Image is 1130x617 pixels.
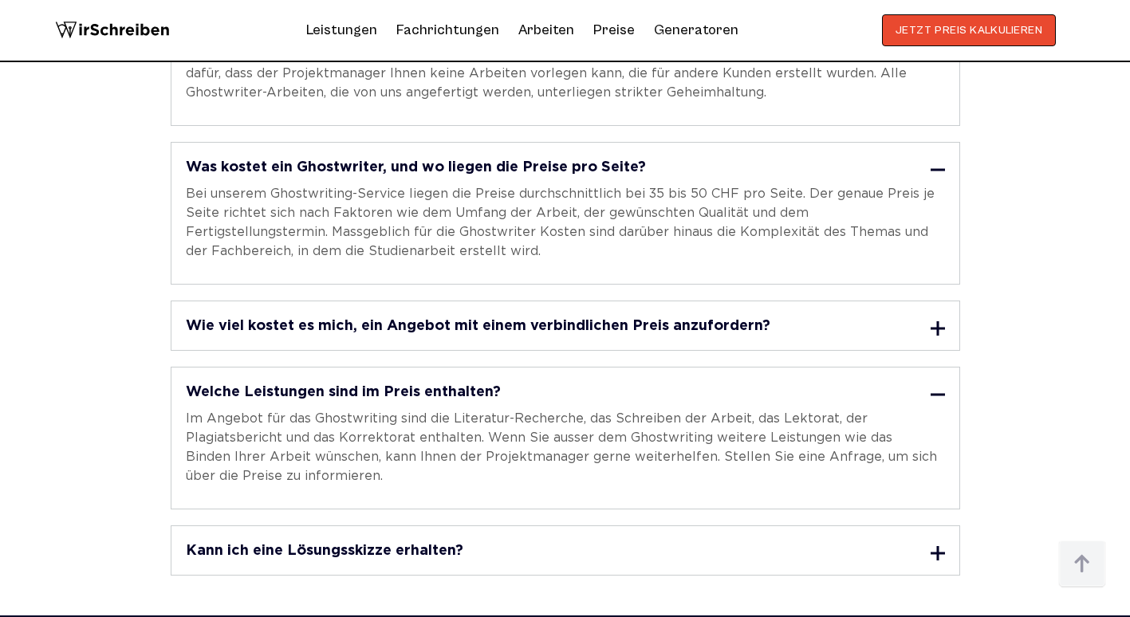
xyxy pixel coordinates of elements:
[1058,540,1106,588] img: button top
[593,22,635,38] a: Preise
[186,410,937,486] p: Im Angebot für das Ghostwriting sind die Literatur-Recherche, das Schreiben der Arbeit, das Lekto...
[882,14,1057,46] button: JETZT PREIS KALKULIEREN
[55,14,170,46] img: logo wirschreiben
[306,18,377,43] a: Leistungen
[186,160,646,175] h3: Was kostet ein Ghostwriter, und wo liegen die Preise pro Seite?
[518,18,574,43] a: Arbeiten
[186,319,770,333] h3: Wie viel kostet es mich, ein Angebot mit einem verbindlichen Preis anzufordern?
[186,544,463,558] h3: Kann ich eine Lösungsskizze erhalten?
[654,18,738,43] a: Generatoren
[186,185,937,261] p: Bei unserem Ghostwriting-Service liegen die Preise durchschnittlich bei 35 bis 50 CHF pro Seite. ...
[186,45,937,103] p: Wenn Sie ein Angebot anfordern, geben wir Ihnen gerne einige Beispiele für Preise. Haben Sie bitt...
[396,18,499,43] a: Fachrichtungen
[186,385,501,399] h3: Welche Leistungen sind im Preis enthalten?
